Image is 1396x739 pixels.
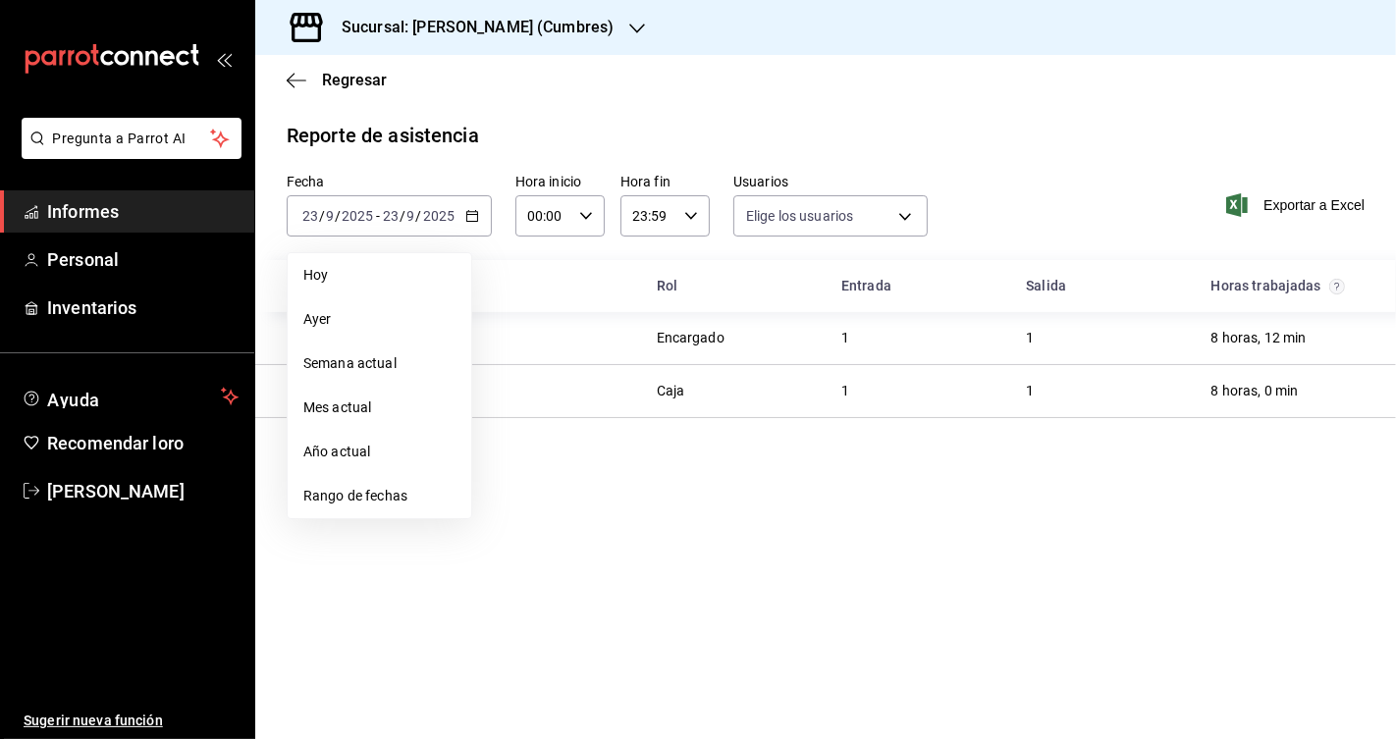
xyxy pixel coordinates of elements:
div: Cell [641,320,740,356]
div: Cell [1196,373,1315,409]
div: Cell [1196,320,1322,356]
input: -- [325,208,335,224]
input: -- [301,208,319,224]
font: Ayuda [47,390,100,410]
font: Hoy [303,267,328,283]
font: Sugerir nueva función [24,713,163,728]
button: Pregunta a Parrot AI [22,118,242,159]
font: Pregunta a Parrot AI [53,131,187,146]
div: Encargado [657,328,725,348]
font: / [335,208,341,224]
input: ---- [341,208,374,224]
font: Rol [657,278,677,293]
font: Entrada [841,278,891,293]
font: Usuarios [733,175,788,190]
font: Salida [1026,278,1066,293]
a: Pregunta a Parrot AI [14,142,242,163]
font: Regresar [322,71,387,89]
div: Row [255,312,1396,365]
font: / [416,208,422,224]
div: Cell [1010,320,1049,356]
div: Cabeza [255,260,1396,312]
div: Cell [1010,373,1049,409]
font: Sucursal: [PERSON_NAME] (Cumbres) [342,18,614,36]
font: Recomendar loro [47,433,184,453]
font: Elige los usuarios [746,208,853,224]
div: Cell [271,373,431,409]
button: Exportar a Excel [1230,193,1365,217]
font: Fecha [287,175,325,190]
button: abrir_cajón_menú [216,51,232,67]
div: Row [255,365,1396,418]
font: Horas trabajadas [1211,278,1321,293]
font: Ayer [303,311,332,327]
font: Mes actual [303,399,371,415]
div: Recipiente [255,260,1396,418]
button: Regresar [287,71,387,89]
font: Personal [47,249,119,270]
div: Celda de cabeza [641,268,826,304]
font: Hora inicio [515,175,581,190]
font: Rango de fechas [303,488,407,503]
font: Exportar a Excel [1263,197,1365,213]
svg: El total de horas trabajadas por usuario es el resultado de la suma redondeada del registro de ho... [1329,279,1345,294]
div: Cell [826,373,865,409]
font: Reporte de asistencia [287,124,479,147]
div: Cell [271,320,431,356]
div: Cell [641,373,701,409]
input: -- [382,208,400,224]
input: ---- [422,208,456,224]
div: Caja [657,381,685,401]
font: / [400,208,405,224]
div: Celda de cabeza [826,268,1010,304]
font: / [319,208,325,224]
div: Celda de cabeza [271,268,641,304]
font: Semana actual [303,355,397,371]
font: - [376,208,380,224]
font: Año actual [303,444,370,459]
font: [PERSON_NAME] [47,481,185,501]
input: -- [406,208,416,224]
div: Cell [826,320,865,356]
font: Hora fin [620,175,671,190]
div: Celda de cabeza [1196,268,1380,304]
font: Inventarios [47,297,136,318]
div: Celda de cabeza [1010,268,1195,304]
font: Informes [47,201,119,222]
